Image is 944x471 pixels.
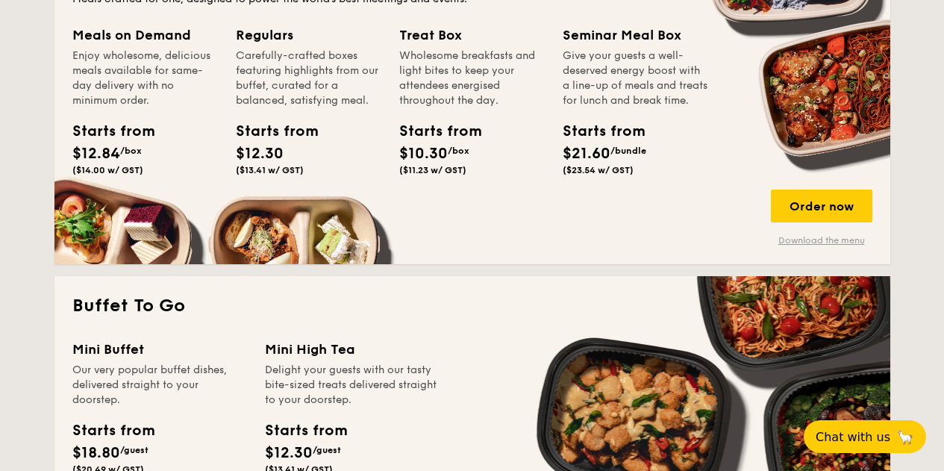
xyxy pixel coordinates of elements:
[120,146,142,156] span: /box
[448,146,469,156] span: /box
[265,419,346,442] div: Starts from
[72,444,120,462] span: $18.80
[120,445,149,455] span: /guest
[72,120,140,143] div: Starts from
[399,49,545,108] div: Wholesome breakfasts and light bites to keep your attendees energised throughout the day.
[236,120,303,143] div: Starts from
[563,25,708,46] div: Seminar Meal Box
[563,49,708,108] div: Give your guests a well-deserved energy boost with a line-up of meals and treats for lunch and br...
[236,145,284,163] span: $12.30
[563,120,630,143] div: Starts from
[265,363,440,408] div: Delight your guests with our tasty bite-sized treats delivered straight to your doorstep.
[563,145,610,163] span: $21.60
[72,145,120,163] span: $12.84
[72,25,218,46] div: Meals on Demand
[804,420,926,453] button: Chat with us🦙
[399,120,466,143] div: Starts from
[236,25,381,46] div: Regulars
[236,49,381,108] div: Carefully-crafted boxes featuring highlights from our buffet, curated for a balanced, satisfying ...
[816,430,890,444] span: Chat with us
[72,419,154,442] div: Starts from
[399,25,545,46] div: Treat Box
[265,339,440,360] div: Mini High Tea
[610,146,646,156] span: /bundle
[72,294,872,318] h2: Buffet To Go
[771,234,872,246] a: Download the menu
[72,165,143,175] span: ($14.00 w/ GST)
[265,444,313,462] span: $12.30
[896,428,914,446] span: 🦙
[399,165,466,175] span: ($11.23 w/ GST)
[771,190,872,222] div: Order now
[313,445,341,455] span: /guest
[72,49,218,108] div: Enjoy wholesome, delicious meals available for same-day delivery with no minimum order.
[563,165,634,175] span: ($23.54 w/ GST)
[72,339,247,360] div: Mini Buffet
[72,363,247,408] div: Our very popular buffet dishes, delivered straight to your doorstep.
[399,145,448,163] span: $10.30
[236,165,304,175] span: ($13.41 w/ GST)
